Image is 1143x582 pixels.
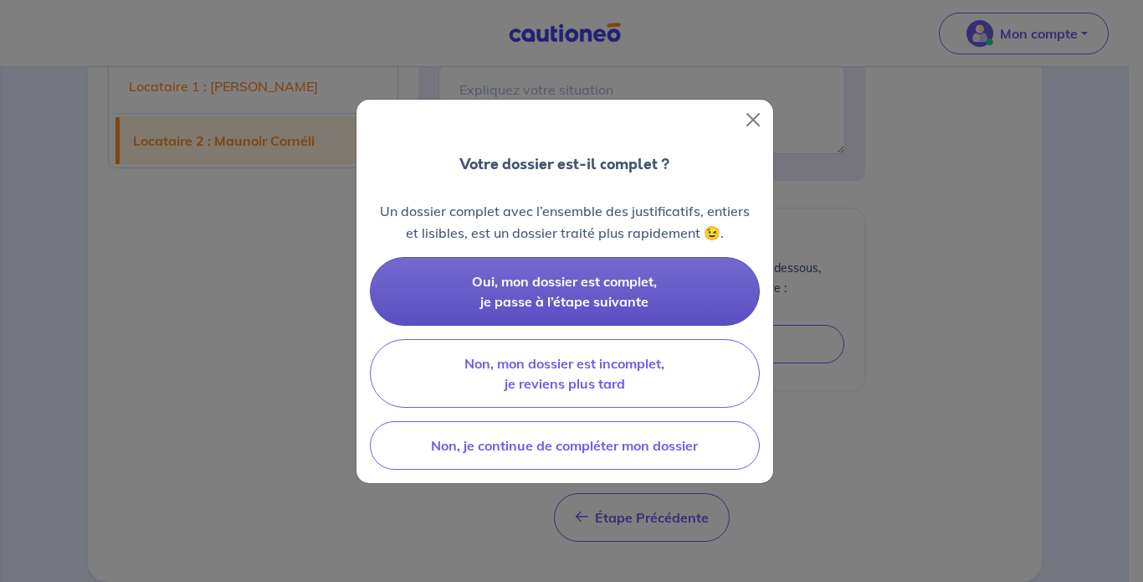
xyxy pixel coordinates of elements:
[464,355,664,392] span: Non, mon dossier est incomplet, je reviens plus tard
[370,257,760,326] button: Oui, mon dossier est complet, je passe à l’étape suivante
[370,200,760,244] p: Un dossier complet avec l’ensemble des justificatifs, entiers et lisibles, est un dossier traité ...
[740,106,766,133] button: Close
[459,153,669,175] p: Votre dossier est-il complet ?
[431,437,698,454] span: Non, je continue de compléter mon dossier
[370,339,760,408] button: Non, mon dossier est incomplet, je reviens plus tard
[370,421,760,470] button: Non, je continue de compléter mon dossier
[472,273,657,310] span: Oui, mon dossier est complet, je passe à l’étape suivante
